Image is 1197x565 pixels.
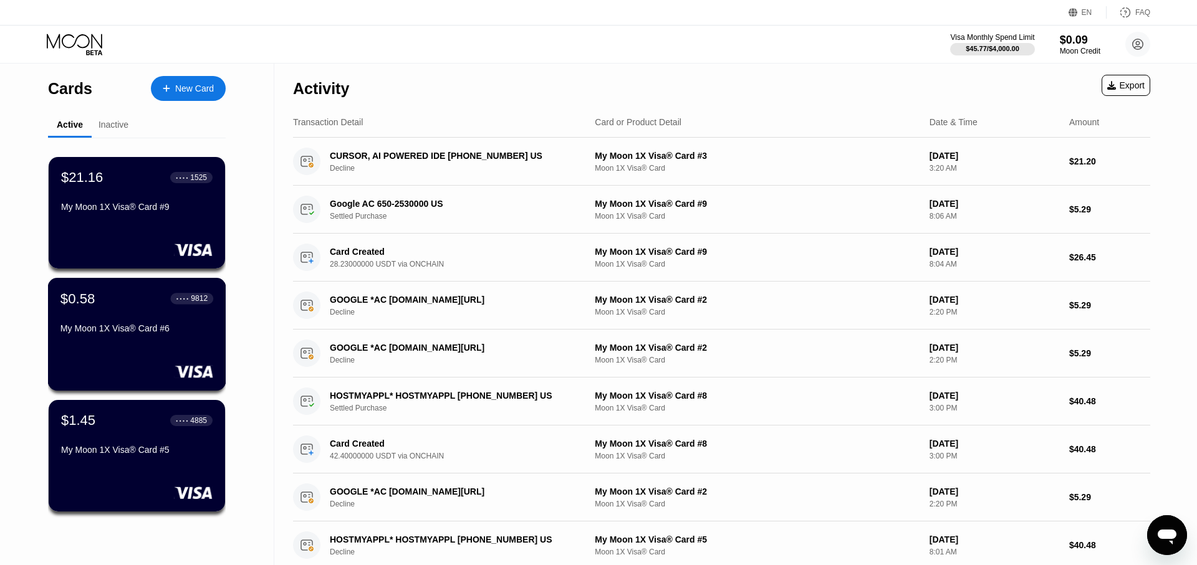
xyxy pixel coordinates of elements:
[595,343,919,353] div: My Moon 1X Visa® Card #2
[293,138,1150,186] div: CURSOR, AI POWERED IDE [PHONE_NUMBER] USDeclineMy Moon 1X Visa® Card #3Moon 1X Visa® Card[DATE]3:...
[61,169,103,186] div: $21.16
[293,282,1150,330] div: GOOGLE *AC [DOMAIN_NAME][URL]DeclineMy Moon 1X Visa® Card #2Moon 1X Visa® Card[DATE]2:20 PM$5.29
[595,117,681,127] div: Card or Product Detail
[330,151,574,161] div: CURSOR, AI POWERED IDE [PHONE_NUMBER] US
[48,80,92,98] div: Cards
[930,534,1059,544] div: [DATE]
[595,295,919,305] div: My Moon 1X Visa® Card #2
[966,45,1019,52] div: $45.77 / $4,000.00
[330,534,574,544] div: HOSTMYAPPL* HOSTMYAPPL [PHONE_NUMBER] US
[330,356,593,364] div: Decline
[191,294,208,303] div: 9812
[293,425,1150,473] div: Card Created42.40000000 USDT via ONCHAINMy Moon 1X Visa® Card #8Moon 1X Visa® Card[DATE]3:00 PM$4...
[595,534,919,544] div: My Moon 1X Visa® Card #5
[330,308,593,316] div: Decline
[1102,75,1150,96] div: Export
[950,33,1034,42] div: Visa Monthly Spend Limit
[330,500,593,508] div: Decline
[930,295,1059,305] div: [DATE]
[1147,515,1187,555] iframe: Button to launch messaging window
[293,377,1150,425] div: HOSTMYAPPL* HOSTMYAPPL [PHONE_NUMBER] USSettled PurchaseMy Moon 1X Visa® Card #8Moon 1X Visa® Car...
[930,199,1059,209] div: [DATE]
[330,164,593,173] div: Decline
[595,308,919,316] div: Moon 1X Visa® Card
[330,295,574,305] div: GOOGLE *AC [DOMAIN_NAME][URL]
[930,247,1059,257] div: [DATE]
[176,176,188,179] div: ● ● ● ●
[930,452,1059,460] div: 3:00 PM
[176,297,189,300] div: ● ● ● ●
[49,400,225,511] div: $1.45● ● ● ●4885My Moon 1X Visa® Card #5
[595,247,919,257] div: My Moon 1X Visa® Card #9
[99,120,128,130] div: Inactive
[293,80,349,98] div: Activity
[1069,492,1150,502] div: $5.29
[1060,47,1100,55] div: Moon Credit
[330,452,593,460] div: 42.40000000 USDT via ONCHAIN
[595,212,919,221] div: Moon 1X Visa® Card
[330,247,574,257] div: Card Created
[1107,80,1145,90] div: Export
[595,391,919,401] div: My Moon 1X Visa® Card #8
[930,404,1059,412] div: 3:00 PM
[930,151,1059,161] div: [DATE]
[1069,117,1099,127] div: Amount
[60,290,95,306] div: $0.58
[190,173,207,182] div: 1525
[595,356,919,364] div: Moon 1X Visa® Card
[1069,252,1150,262] div: $26.45
[57,120,83,130] div: Active
[176,419,188,422] div: ● ● ● ●
[190,416,207,425] div: 4885
[1069,348,1150,358] div: $5.29
[930,439,1059,449] div: [DATE]
[330,487,574,496] div: GOOGLE *AC [DOMAIN_NAME][URL]
[930,117,978,127] div: Date & Time
[330,199,574,209] div: Google AC 650-2530000 US
[1069,300,1150,310] div: $5.29
[330,260,593,268] div: 28.23000000 USDT via ONCHAIN
[595,487,919,496] div: My Moon 1X Visa® Card #2
[595,452,919,460] div: Moon 1X Visa® Card
[930,308,1059,316] div: 2:20 PM
[930,500,1059,508] div: 2:20 PM
[1069,444,1150,454] div: $40.48
[930,260,1059,268] div: 8:04 AM
[1107,6,1150,19] div: FAQ
[1135,8,1150,17] div: FAQ
[930,548,1059,556] div: 8:01 AM
[293,330,1150,377] div: GOOGLE *AC [DOMAIN_NAME][URL]DeclineMy Moon 1X Visa® Card #2Moon 1X Visa® Card[DATE]2:20 PM$5.29
[1069,540,1150,550] div: $40.48
[330,548,593,556] div: Decline
[595,151,919,161] div: My Moon 1X Visa® Card #3
[175,83,214,94] div: New Card
[330,212,593,221] div: Settled Purchase
[330,391,574,401] div: HOSTMYAPPL* HOSTMYAPPL [PHONE_NUMBER] US
[595,404,919,412] div: Moon 1X Visa® Card
[1082,8,1092,17] div: EN
[330,404,593,412] div: Settled Purchase
[930,356,1059,364] div: 2:20 PM
[61,202,213,212] div: My Moon 1X Visa® Card #9
[61,412,95,429] div: $1.45
[293,117,363,127] div: Transaction Detail
[595,439,919,449] div: My Moon 1X Visa® Card #8
[1069,396,1150,406] div: $40.48
[1060,34,1100,47] div: $0.09
[293,186,1150,234] div: Google AC 650-2530000 USSettled PurchaseMy Moon 1X Visa® Card #9Moon 1X Visa® Card[DATE]8:06 AM$5.29
[151,76,226,101] div: New Card
[595,500,919,508] div: Moon 1X Visa® Card
[293,473,1150,521] div: GOOGLE *AC [DOMAIN_NAME][URL]DeclineMy Moon 1X Visa® Card #2Moon 1X Visa® Card[DATE]2:20 PM$5.29
[330,439,574,449] div: Card Created
[293,234,1150,282] div: Card Created28.23000000 USDT via ONCHAINMy Moon 1X Visa® Card #9Moon 1X Visa® Card[DATE]8:04 AM$2...
[595,548,919,556] div: Moon 1X Visa® Card
[930,391,1059,401] div: [DATE]
[930,343,1059,353] div: [DATE]
[60,323,213,333] div: My Moon 1X Visa® Card #6
[1060,34,1100,55] div: $0.09Moon Credit
[1069,156,1150,166] div: $21.20
[595,164,919,173] div: Moon 1X Visa® Card
[595,199,919,209] div: My Moon 1X Visa® Card #9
